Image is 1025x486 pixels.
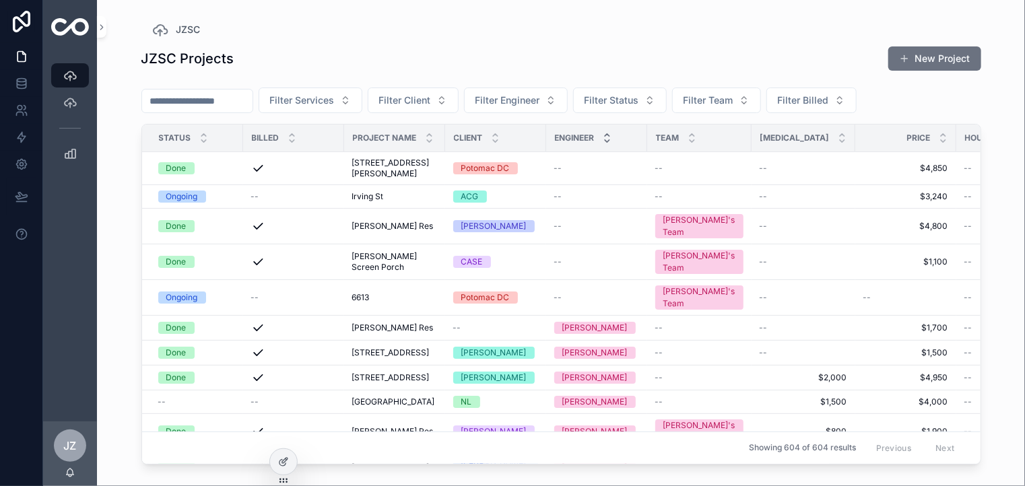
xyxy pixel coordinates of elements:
[461,425,527,438] div: [PERSON_NAME]
[259,88,362,113] button: Select Button
[863,256,948,267] a: $1,100
[453,162,538,174] a: Potomac DC
[863,322,948,333] a: $1,700
[43,54,97,183] div: scrollable content
[352,396,435,407] span: [GEOGRAPHIC_DATA]
[655,191,743,202] a: --
[964,347,972,358] span: --
[863,426,948,437] a: $1,900
[352,221,434,232] span: [PERSON_NAME] Res
[964,221,972,232] span: --
[554,191,562,202] span: --
[863,221,948,232] span: $4,800
[760,372,847,383] a: $2,000
[166,347,187,359] div: Done
[158,425,235,438] a: Done
[352,347,437,358] a: [STREET_ADDRESS]
[585,94,639,107] span: Filter Status
[964,426,972,437] span: --
[760,396,847,407] span: $1,500
[464,88,568,113] button: Select Button
[760,221,768,232] span: --
[655,347,743,358] a: --
[888,46,981,71] button: New Project
[760,347,768,358] span: --
[158,372,235,384] a: Done
[655,396,743,407] a: --
[461,291,510,304] div: Potomac DC
[964,191,972,202] span: --
[352,292,437,303] a: 6613
[863,347,948,358] span: $1,500
[863,292,871,303] span: --
[166,291,198,304] div: Ongoing
[760,191,768,202] span: --
[461,256,483,268] div: CASE
[573,88,667,113] button: Select Button
[760,347,847,358] a: --
[368,88,459,113] button: Select Button
[863,191,948,202] a: $3,240
[51,18,89,36] img: App logo
[863,292,948,303] a: --
[64,438,77,454] span: JZ
[749,443,856,454] span: Showing 604 of 604 results
[352,191,384,202] span: Irving St
[176,23,201,36] span: JZSC
[352,221,437,232] a: [PERSON_NAME] Res
[453,291,538,304] a: Potomac DC
[475,94,540,107] span: Filter Engineer
[760,256,847,267] a: --
[684,94,733,107] span: Filter Team
[766,88,857,113] button: Select Button
[352,347,430,358] span: [STREET_ADDRESS]
[562,396,628,408] div: [PERSON_NAME]
[252,133,279,143] span: Billed
[352,251,437,273] a: [PERSON_NAME] Screen Porch
[352,372,437,383] a: [STREET_ADDRESS]
[655,250,743,274] a: [PERSON_NAME]'s Team
[166,162,187,174] div: Done
[461,190,479,203] div: ACG
[461,372,527,384] div: [PERSON_NAME]
[760,322,768,333] span: --
[158,220,235,232] a: Done
[778,94,829,107] span: Filter Billed
[964,372,972,383] span: --
[379,94,431,107] span: Filter Client
[663,214,735,238] div: [PERSON_NAME]'s Team
[251,396,259,407] span: --
[461,347,527,359] div: [PERSON_NAME]
[159,133,191,143] span: Status
[655,285,743,310] a: [PERSON_NAME]'s Team
[663,419,735,444] div: [PERSON_NAME]'s Team
[352,426,437,437] a: [PERSON_NAME] Res
[760,256,768,267] span: --
[655,163,663,174] span: --
[964,292,972,303] span: --
[453,322,461,333] span: --
[353,133,417,143] span: Project Name
[251,292,336,303] a: --
[453,425,538,438] a: [PERSON_NAME]
[453,396,538,408] a: NL
[760,322,847,333] a: --
[863,396,948,407] a: $4,000
[655,322,663,333] span: --
[655,163,743,174] a: --
[554,396,639,408] a: [PERSON_NAME]
[158,162,235,174] a: Done
[141,49,234,68] h1: JZSC Projects
[352,191,437,202] a: Irving St
[964,163,972,174] span: --
[760,292,847,303] a: --
[461,396,472,408] div: NL
[760,221,847,232] a: --
[352,372,430,383] span: [STREET_ADDRESS]
[453,220,538,232] a: [PERSON_NAME]
[672,88,761,113] button: Select Button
